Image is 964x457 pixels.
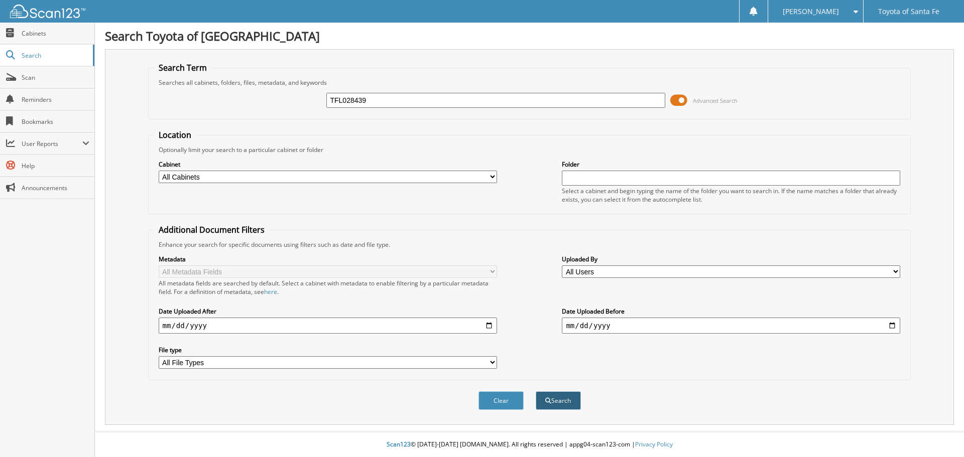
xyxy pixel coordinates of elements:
[22,51,88,60] span: Search
[159,255,497,263] label: Metadata
[693,97,738,104] span: Advanced Search
[562,318,900,334] input: end
[22,162,89,170] span: Help
[10,5,85,18] img: scan123-logo-white.svg
[562,307,900,316] label: Date Uploaded Before
[154,78,906,87] div: Searches all cabinets, folders, files, metadata, and keywords
[562,255,900,263] label: Uploaded By
[264,287,277,296] a: here
[878,9,939,15] span: Toyota of Santa Fe
[536,391,581,410] button: Search
[154,145,906,154] div: Optionally limit your search to a particular cabinet or folder
[159,160,497,169] label: Cabinet
[105,28,954,44] h1: Search Toyota of [GEOGRAPHIC_DATA]
[22,73,89,82] span: Scan
[22,95,89,104] span: Reminders
[154,62,212,73] legend: Search Term
[22,184,89,192] span: Announcements
[783,9,839,15] span: [PERSON_NAME]
[154,129,196,140] legend: Location
[22,117,89,126] span: Bookmarks
[387,440,411,448] span: Scan123
[22,139,82,148] span: User Reports
[159,318,497,334] input: start
[478,391,524,410] button: Clear
[154,240,906,249] div: Enhance your search for specific documents using filters such as date and file type.
[95,432,964,457] div: © [DATE]-[DATE] [DOMAIN_NAME]. All rights reserved | appg04-scan123-com |
[562,187,900,204] div: Select a cabinet and begin typing the name of the folder you want to search in. If the name match...
[154,224,270,235] legend: Additional Document Filters
[914,409,964,457] iframe: Chat Widget
[159,346,497,354] label: File type
[159,279,497,296] div: All metadata fields are searched by default. Select a cabinet with metadata to enable filtering b...
[159,307,497,316] label: Date Uploaded After
[635,440,673,448] a: Privacy Policy
[562,160,900,169] label: Folder
[22,29,89,38] span: Cabinets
